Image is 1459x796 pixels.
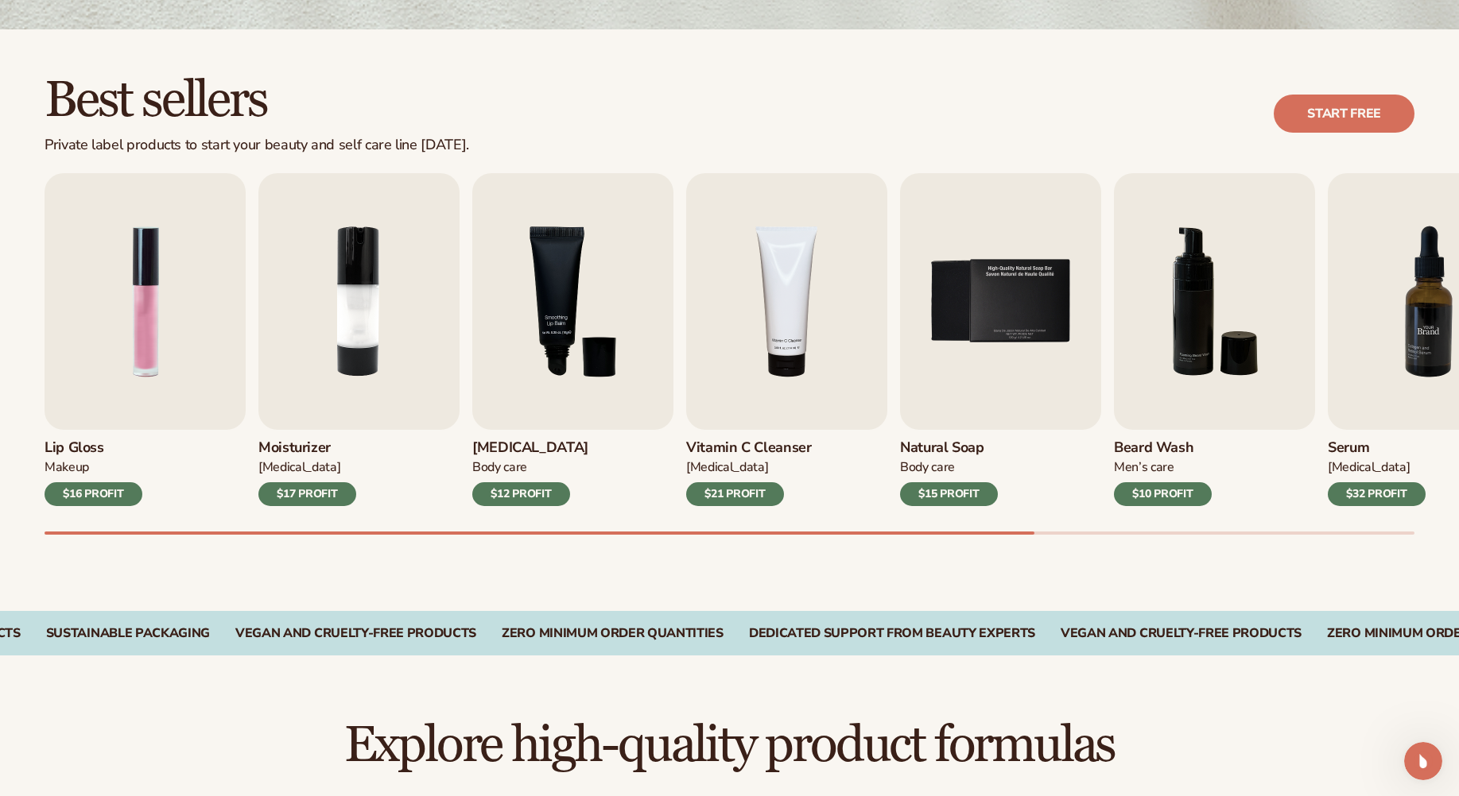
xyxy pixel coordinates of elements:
[14,487,305,514] textarea: Message…
[1328,459,1426,476] div: [MEDICAL_DATA]
[50,520,63,533] button: Gif picker
[45,137,469,154] div: Private label products to start your beauty and self care line [DATE].
[1274,95,1414,133] a: Start free
[235,626,476,641] div: VEGAN AND CRUELTY-FREE PRODUCTS
[472,459,588,476] div: Body Care
[686,173,887,506] a: 4 / 9
[45,439,142,457] h3: Lip Gloss
[1328,482,1426,506] div: $32 PROFIT
[258,459,356,476] div: [MEDICAL_DATA]
[10,6,41,37] button: go back
[45,173,246,506] a: 1 / 9
[45,459,142,476] div: Makeup
[686,459,812,476] div: [MEDICAL_DATA]
[900,173,1101,506] a: 5 / 9
[502,626,724,641] div: ZERO MINIMUM ORDER QUANTITIES
[472,173,673,506] a: 3 / 9
[749,626,1035,641] div: DEDICATED SUPPORT FROM BEAUTY EXPERTS
[1061,626,1302,641] div: Vegan and Cruelty-Free Products
[45,9,71,34] img: Profile image for Rochelle
[1404,742,1442,780] iframe: Intercom live chat
[258,439,356,457] h3: Moisturizer
[25,520,37,533] button: Emoji picker
[900,459,998,476] div: Body Care
[45,719,1414,772] h2: Explore high-quality product formulas
[1114,459,1212,476] div: Men’s Care
[1328,439,1426,457] h3: Serum
[686,482,784,506] div: $21 PROFIT
[273,514,298,539] button: Send a message…
[472,439,588,457] h3: [MEDICAL_DATA]
[258,482,356,506] div: $17 PROFIT
[258,173,460,506] a: 2 / 9
[1114,173,1315,506] a: 6 / 9
[76,520,88,533] button: Upload attachment
[277,6,308,37] button: Home
[472,482,570,506] div: $12 PROFIT
[77,8,180,20] h1: [PERSON_NAME]
[686,439,812,457] h3: Vitamin C Cleanser
[900,482,998,506] div: $15 PROFIT
[900,439,998,457] h3: Natural Soap
[77,20,148,36] p: Active 2h ago
[45,482,142,506] div: $16 PROFIT
[45,74,469,127] h2: Best sellers
[13,213,305,446] div: Shatana says…
[13,446,305,609] div: Shatana says…
[46,626,210,641] div: SUSTAINABLE PACKAGING
[1114,482,1212,506] div: $10 PROFIT
[1114,439,1212,457] h3: Beard Wash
